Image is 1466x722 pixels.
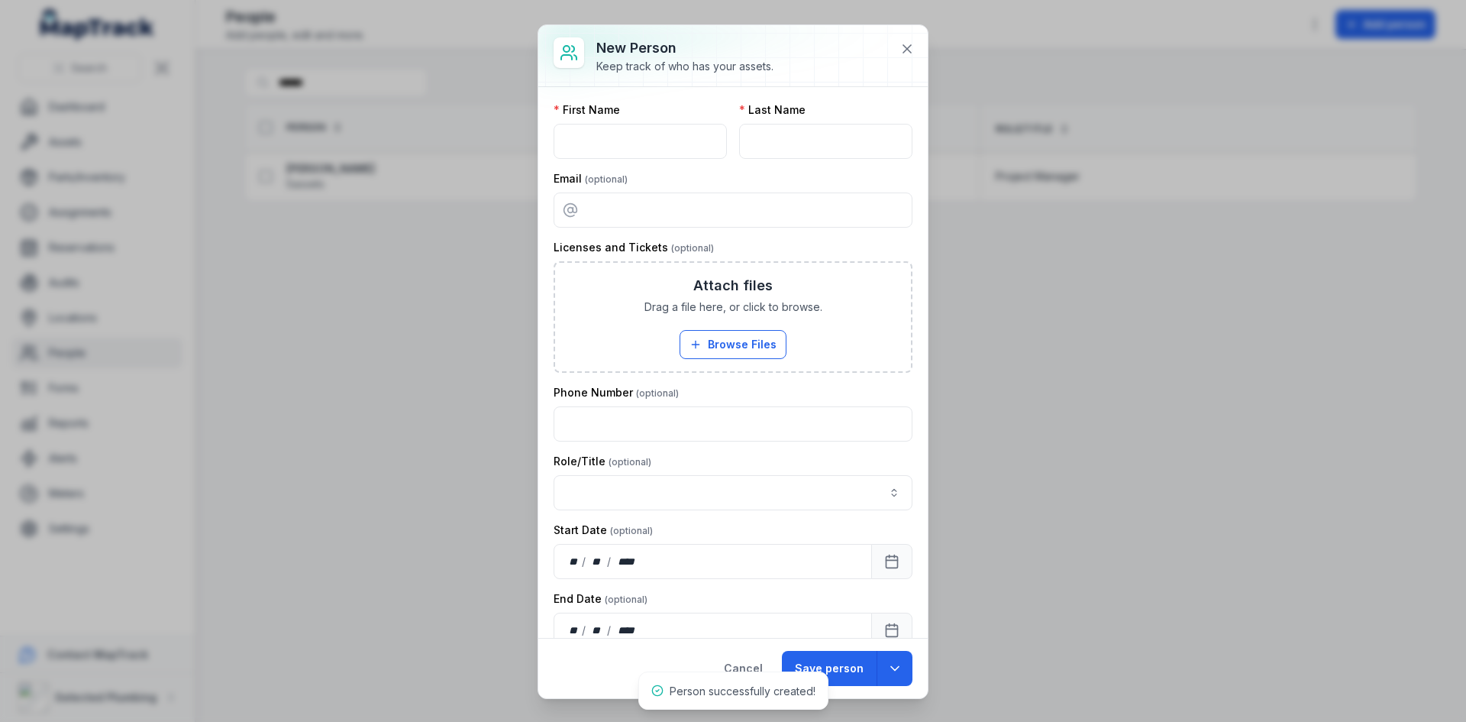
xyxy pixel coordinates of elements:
div: month, [587,623,608,638]
h3: New person [596,37,773,59]
div: / [607,623,612,638]
label: Start Date [554,523,653,538]
label: Email [554,171,628,186]
button: Cancel [711,651,776,686]
span: Person successfully created! [670,685,815,698]
label: Phone Number [554,385,679,400]
div: month, [587,554,608,569]
button: Calendar [871,544,912,579]
label: Role/Title [554,454,651,469]
div: / [582,554,587,569]
label: End Date [554,591,647,607]
button: Save person [782,651,877,686]
div: day, [567,554,582,569]
div: day, [567,623,582,638]
div: / [607,554,612,569]
div: Keep track of who has your assets. [596,59,773,74]
button: Calendar [871,613,912,648]
button: Browse Files [680,330,786,359]
span: Drag a file here, or click to browse. [644,299,822,315]
h3: Attach files [693,275,773,296]
div: / [582,623,587,638]
div: year, [612,554,641,569]
label: Licenses and Tickets [554,240,714,255]
label: First Name [554,102,620,118]
label: Last Name [739,102,806,118]
div: year, [612,623,641,638]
